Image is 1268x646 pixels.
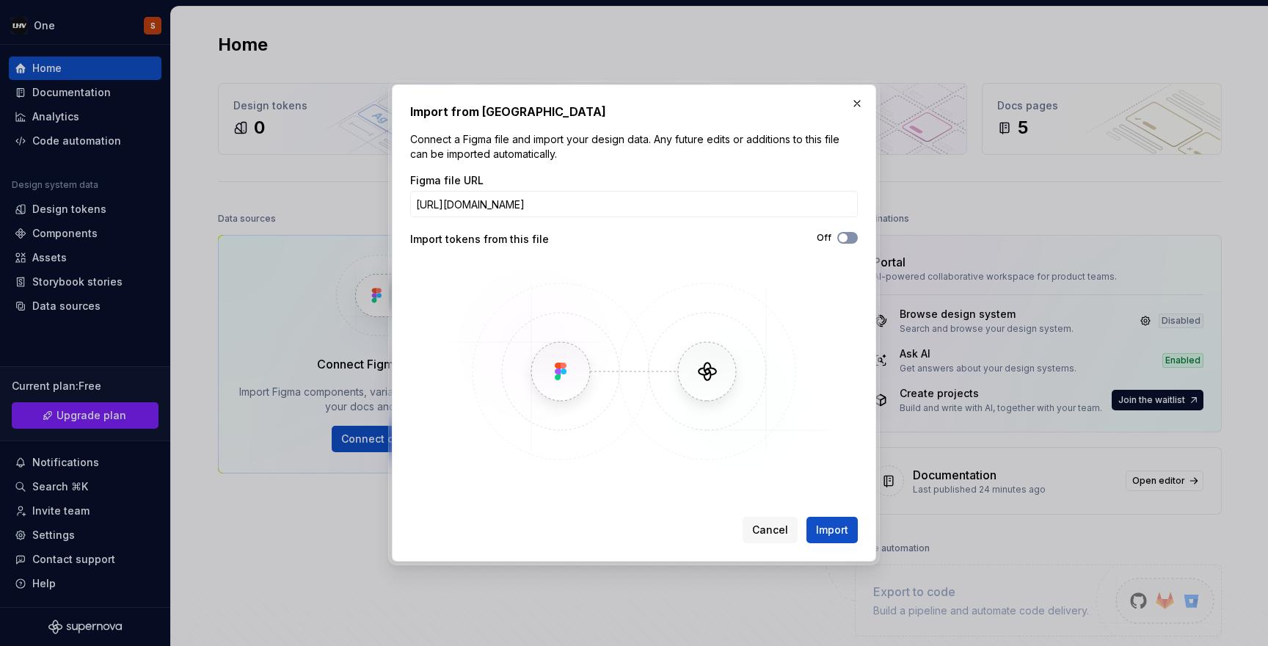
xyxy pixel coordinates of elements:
label: Figma file URL [410,173,484,188]
input: https://figma.com/file/... [410,191,858,217]
span: Cancel [752,523,788,537]
span: Import [816,523,848,537]
button: Cancel [743,517,798,543]
button: Import [806,517,858,543]
p: Connect a Figma file and import your design data. Any future edits or additions to this file can ... [410,132,858,161]
h2: Import from [GEOGRAPHIC_DATA] [410,103,858,120]
label: Off [817,232,831,244]
div: Import tokens from this file [410,232,634,247]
